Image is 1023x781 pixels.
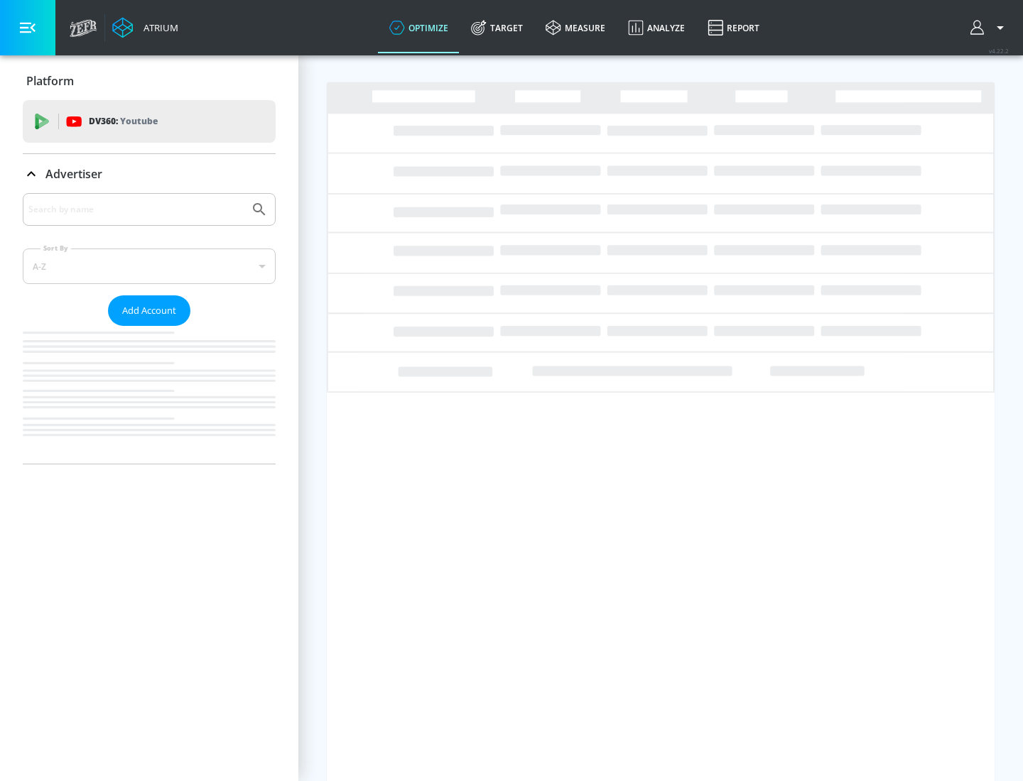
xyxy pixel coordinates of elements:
div: Advertiser [23,193,276,464]
p: Advertiser [45,166,102,182]
span: v 4.22.2 [989,47,1009,55]
p: Youtube [120,114,158,129]
a: Report [696,2,771,53]
div: A-Z [23,248,276,284]
input: Search by name [28,200,244,219]
a: Target [460,2,534,53]
a: Atrium [112,17,178,38]
p: DV360: [89,114,158,129]
a: measure [534,2,617,53]
label: Sort By [40,244,71,253]
a: Analyze [617,2,696,53]
nav: list of Advertiser [23,326,276,464]
p: Platform [26,73,74,89]
button: Add Account [108,295,190,326]
div: Atrium [138,21,178,34]
span: Add Account [122,302,176,319]
div: Advertiser [23,154,276,194]
a: optimize [378,2,460,53]
div: Platform [23,61,276,101]
div: DV360: Youtube [23,100,276,143]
